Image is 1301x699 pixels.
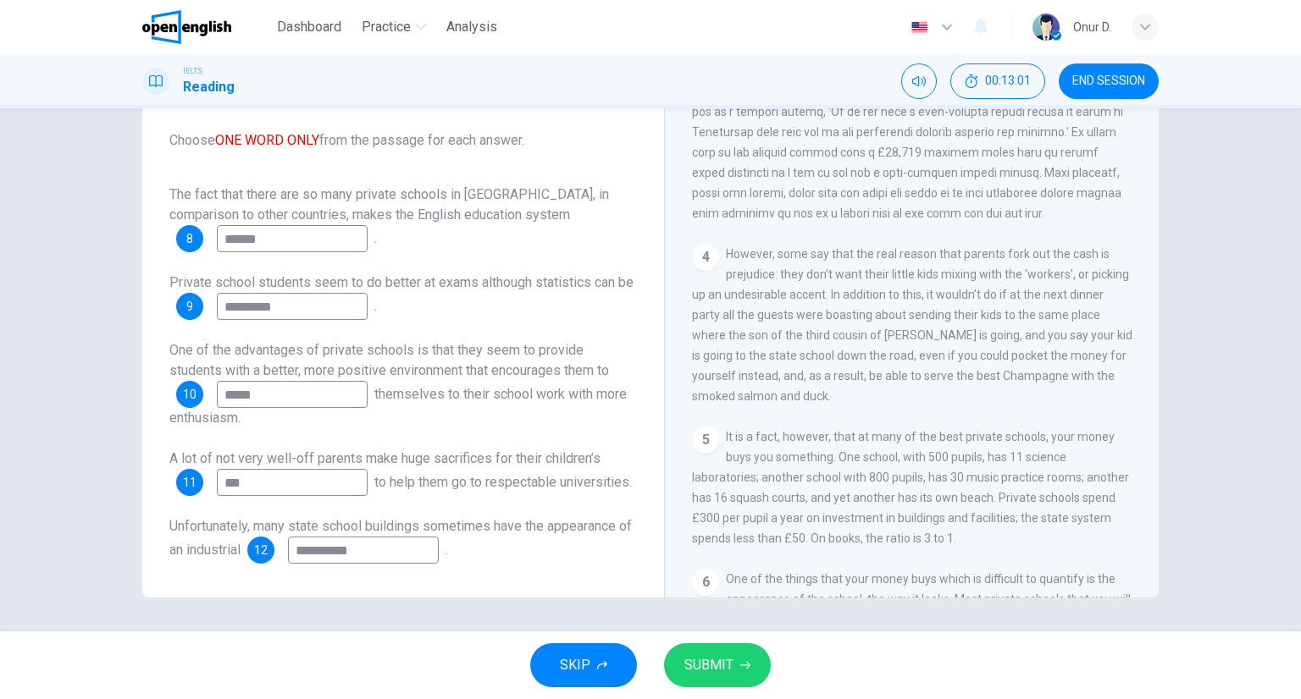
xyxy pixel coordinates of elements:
[183,77,235,97] h1: Reading
[530,643,637,687] button: SKIP
[374,230,377,246] span: .
[446,17,497,37] span: Analysis
[169,274,634,290] span: Private school students seem to do better at exams although statistics can be
[362,17,411,37] span: Practice
[1032,14,1060,41] img: Profile picture
[270,12,348,42] button: Dashboard
[692,244,719,271] div: 4
[169,186,609,223] span: The fact that there are so many private schools in [GEOGRAPHIC_DATA], in comparison to other coun...
[277,17,341,37] span: Dashboard
[985,74,1031,88] span: 00:13:01
[440,12,504,42] button: Analysis
[684,653,734,677] span: SUBMIT
[692,569,719,596] div: 6
[169,518,632,558] span: Unfortunately, many state school buildings sometimes have the appearance of an industrial
[183,476,197,488] span: 11
[186,300,193,312] span: 9
[664,643,771,687] button: SUBMIT
[254,544,268,556] span: 12
[950,63,1045,99] button: 00:13:01
[374,474,632,490] span: to help them go to respectable universities.
[950,63,1045,99] div: Hide
[142,10,231,44] img: OpenEnglish logo
[183,388,197,400] span: 10
[446,542,448,558] span: .
[142,10,270,44] a: OpenEnglish logo
[1059,63,1159,99] button: END SESSION
[355,12,433,42] button: Practice
[215,132,319,148] font: ONE WORD ONLY
[692,430,1129,545] span: It is a fact, however, that at many of the best private schools, your money buys you something. O...
[692,247,1132,403] span: However, some say that the real reason that parents fork out the cash is prejudice: they don’t wa...
[1073,17,1111,37] div: Onur D.
[374,298,377,314] span: .
[169,450,601,466] span: A lot of not very well-off parents make huge sacrifices for their children’s
[183,65,202,77] span: IELTS
[560,653,590,677] span: SKIP
[692,427,719,454] div: 5
[901,63,937,99] div: Mute
[169,342,609,378] span: One of the advantages of private schools is that they seem to provide students with a better, mor...
[909,21,930,34] img: en
[169,386,627,426] span: themselves to their school work with more enthusiasm.
[169,90,637,151] span: Complete the sentences below. Choose from the passage for each answer.
[186,233,193,245] span: 8
[1072,74,1145,88] span: END SESSION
